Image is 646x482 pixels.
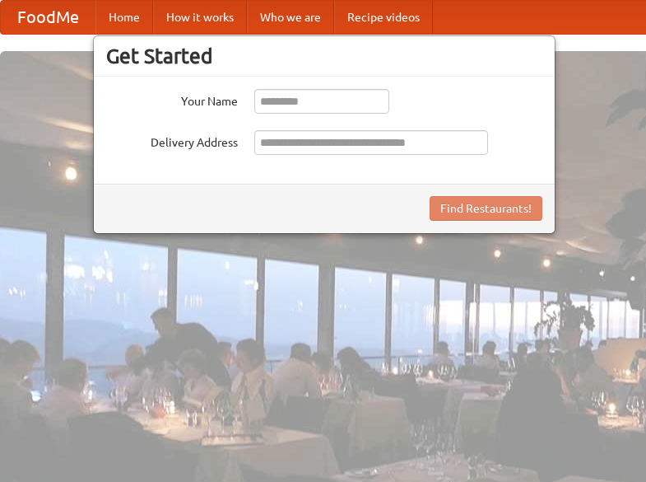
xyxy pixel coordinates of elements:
[1,1,95,34] a: FoodMe
[106,44,542,68] h3: Get Started
[430,196,542,221] button: Find Restaurants!
[153,1,247,34] a: How it works
[106,130,238,151] label: Delivery Address
[95,1,153,34] a: Home
[247,1,334,34] a: Who we are
[334,1,433,34] a: Recipe videos
[106,89,238,110] label: Your Name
